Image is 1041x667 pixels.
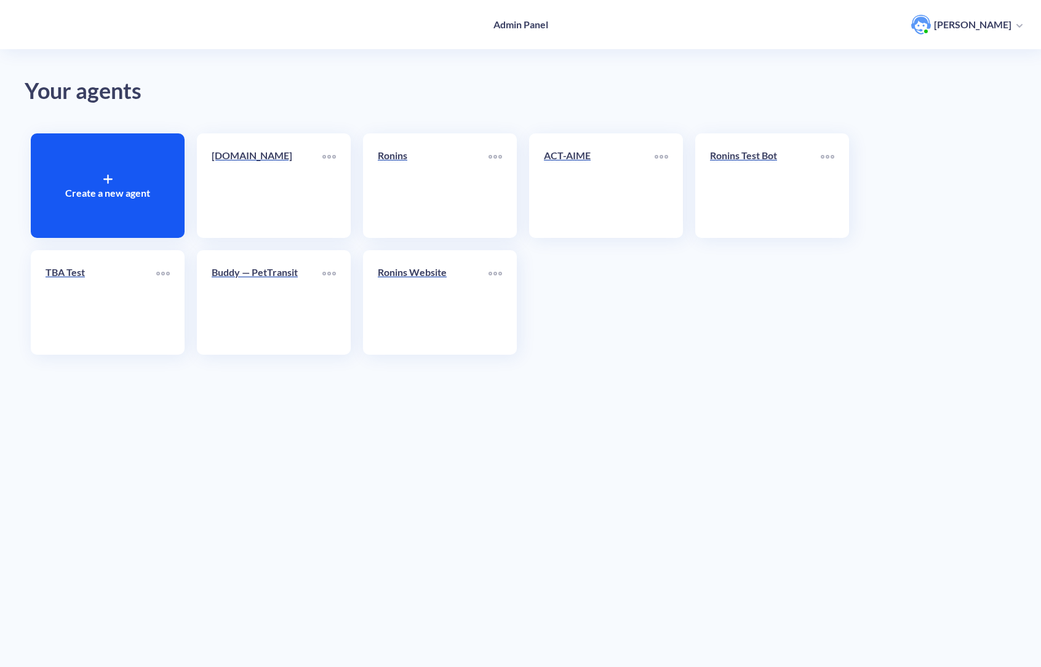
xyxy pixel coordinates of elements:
p: [DOMAIN_NAME] [212,148,322,163]
a: [DOMAIN_NAME] [212,148,322,223]
button: user photo[PERSON_NAME] [905,14,1029,36]
a: Ronins Website [378,265,489,340]
a: ACT-AIME [544,148,655,223]
img: user photo [911,15,931,34]
p: Ronins [378,148,489,163]
a: Ronins [378,148,489,223]
p: [PERSON_NAME] [934,18,1011,31]
p: ACT-AIME [544,148,655,163]
div: Your agents [25,74,1016,109]
p: Ronins Test Bot [710,148,821,163]
a: TBA Test [46,265,156,340]
a: Buddy — PetTransit [212,265,322,340]
h4: Admin Panel [493,18,548,30]
p: TBA Test [46,265,156,280]
a: Ronins Test Bot [710,148,821,223]
p: Create a new agent [65,186,150,200]
p: Buddy — PetTransit [212,265,322,280]
p: Ronins Website [378,265,489,280]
